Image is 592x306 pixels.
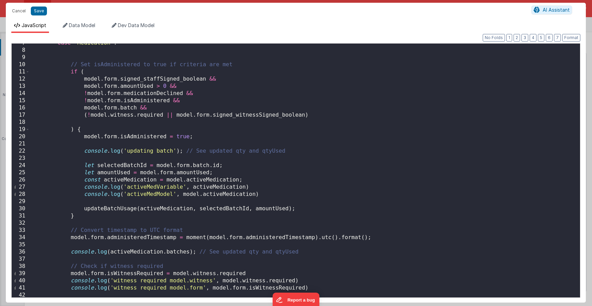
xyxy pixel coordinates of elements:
button: 5 [538,34,544,42]
div: 12 [12,75,30,83]
div: 14 [12,90,30,97]
button: AI Assistant [531,5,572,14]
div: 30 [12,205,30,212]
div: 36 [12,248,30,256]
div: 23 [12,155,30,162]
div: 17 [12,111,30,119]
div: 25 [12,169,30,176]
span: AI Assistant [543,7,570,13]
div: 18 [12,119,30,126]
div: 40 [12,277,30,284]
button: Save [31,7,47,15]
div: 28 [12,191,30,198]
div: 34 [12,234,30,241]
span: JavaScript [22,22,46,28]
div: 29 [12,198,30,205]
button: 3 [521,34,528,42]
div: 21 [12,140,30,148]
div: 35 [12,241,30,248]
div: 37 [12,256,30,263]
button: 1 [506,34,512,42]
div: 9 [12,54,30,61]
div: 11 [12,68,30,75]
button: 7 [554,34,561,42]
div: 16 [12,104,30,111]
div: 33 [12,227,30,234]
div: 26 [12,176,30,184]
div: 42 [12,292,30,299]
div: 39 [12,270,30,277]
div: 41 [12,284,30,292]
div: 31 [12,212,30,220]
div: 8 [12,47,30,54]
div: 38 [12,263,30,270]
div: 20 [12,133,30,140]
div: 27 [12,184,30,191]
div: 22 [12,148,30,155]
div: 24 [12,162,30,169]
button: No Folds [483,34,505,42]
div: 15 [12,97,30,104]
button: Cancel [9,6,29,16]
button: Format [562,34,580,42]
div: 32 [12,220,30,227]
button: 6 [546,34,553,42]
div: 19 [12,126,30,133]
span: Data Model [69,22,95,28]
button: 2 [514,34,520,42]
div: 10 [12,61,30,68]
span: Dev Data Model [118,22,155,28]
button: 4 [530,34,536,42]
div: 13 [12,83,30,90]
